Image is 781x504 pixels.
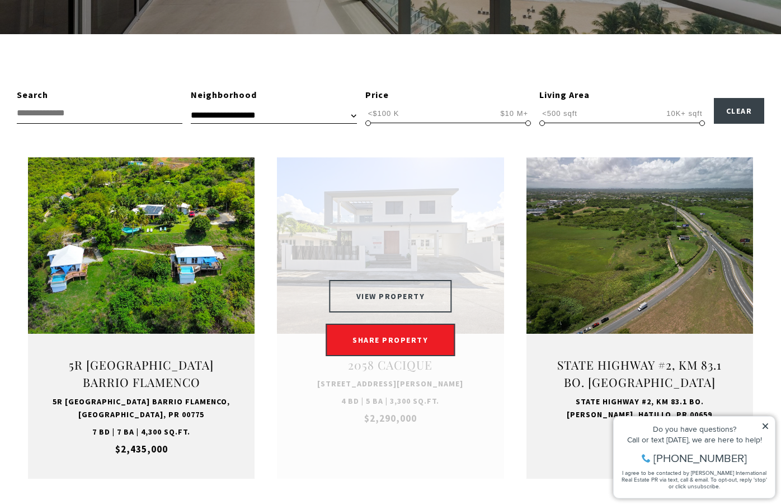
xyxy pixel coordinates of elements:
[12,25,162,33] div: Do you have questions?
[14,69,159,90] span: I agree to be contacted by [PERSON_NAME] International Real Estate PR via text, call & email. To ...
[46,53,139,64] span: [PHONE_NUMBER]
[17,88,182,102] div: Search
[277,157,504,479] a: Open this option
[664,108,705,119] span: 10K+ sqft
[330,280,452,312] button: VIEW PROPERTY
[539,88,705,102] div: Living Area
[365,88,531,102] div: Price
[714,98,765,124] button: Clear
[12,36,162,44] div: Call or text [DATE], we are here to help!
[539,108,580,119] span: <500 sqft
[365,108,402,119] span: <$100 K
[324,281,458,291] a: VIEW PROPERTY
[326,324,455,356] a: SHARE PROPERTY
[191,88,356,102] div: Neighborhood
[497,108,531,119] span: $10 M+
